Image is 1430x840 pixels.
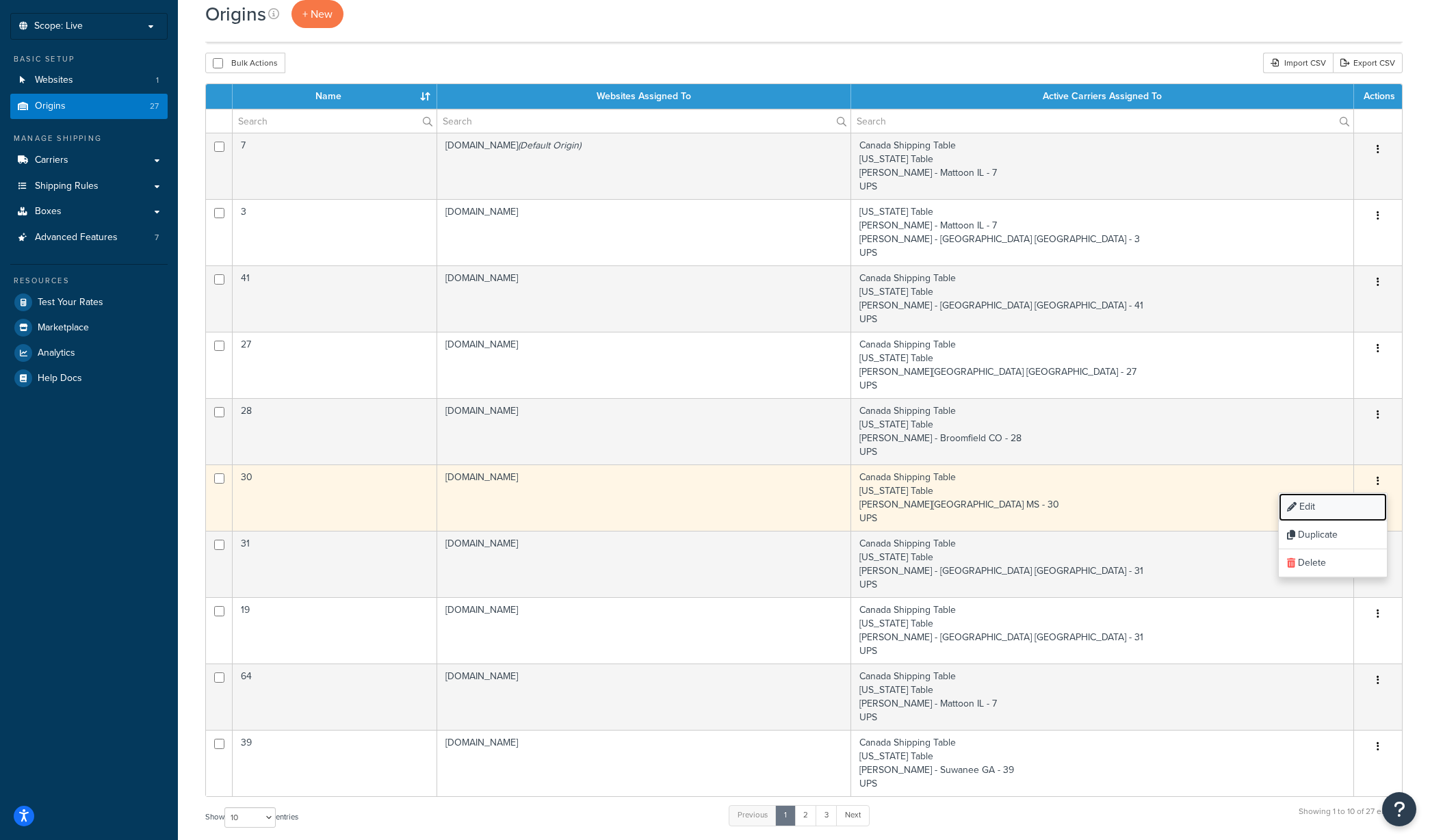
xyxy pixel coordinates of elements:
td: 39 [233,730,437,796]
a: Help Docs [10,366,168,391]
a: 3 [816,805,837,826]
td: 28 [233,398,437,464]
td: [DOMAIN_NAME] [437,398,850,464]
td: Canada Shipping Table [US_STATE] Table [PERSON_NAME] - [GEOGRAPHIC_DATA] [GEOGRAPHIC_DATA] - 31 UPS [851,597,1354,664]
a: Edit [1279,493,1387,521]
td: Canada Shipping Table [US_STATE] Table [PERSON_NAME] - Mattoon IL - 7 UPS [851,133,1354,199]
td: 31 [233,531,437,597]
td: [DOMAIN_NAME] [437,199,850,265]
a: Shipping Rules [10,174,168,199]
span: 1 [156,75,159,86]
a: Websites 1 [10,68,168,93]
a: Advanced Features 7 [10,225,168,250]
a: Analytics [10,341,168,365]
td: Canada Shipping Table [US_STATE] Table [PERSON_NAME] - Suwanee GA - 39 UPS [851,730,1354,796]
td: 19 [233,597,437,664]
a: Carriers [10,148,168,173]
a: Next [836,805,870,826]
span: + New [302,6,333,22]
span: Help Docs [38,373,82,384]
th: Name : activate to sort column ascending [233,84,437,109]
a: Delete [1279,549,1387,577]
span: Scope: Live [34,21,83,32]
td: 27 [233,332,437,398]
span: 7 [155,232,159,244]
button: Bulk Actions [205,53,285,73]
h1: Origins [205,1,266,27]
span: Boxes [35,206,62,218]
li: Advanced Features [10,225,168,250]
td: [US_STATE] Table [PERSON_NAME] - Mattoon IL - 7 [PERSON_NAME] - [GEOGRAPHIC_DATA] [GEOGRAPHIC_DAT... [851,199,1354,265]
td: Canada Shipping Table [US_STATE] Table [PERSON_NAME] - [GEOGRAPHIC_DATA] [GEOGRAPHIC_DATA] - 41 UPS [851,265,1354,332]
button: Open Resource Center [1382,792,1416,826]
div: Basic Setup [10,53,168,65]
span: 27 [150,101,159,112]
td: 41 [233,265,437,332]
div: Resources [10,275,168,287]
th: Websites Assigned To [437,84,850,109]
span: Marketplace [38,322,89,334]
td: Canada Shipping Table [US_STATE] Table [PERSON_NAME] - [GEOGRAPHIC_DATA] [GEOGRAPHIC_DATA] - 31 UPS [851,531,1354,597]
span: Carriers [35,155,68,166]
a: Export CSV [1333,53,1403,73]
td: [DOMAIN_NAME] [437,332,850,398]
a: Previous [729,805,777,826]
td: [DOMAIN_NAME] [437,265,850,332]
th: Actions [1354,84,1402,109]
a: Marketplace [10,315,168,340]
span: Websites [35,75,73,86]
td: Canada Shipping Table [US_STATE] Table [PERSON_NAME] - Mattoon IL - 7 UPS [851,664,1354,730]
a: Test Your Rates [10,290,168,315]
span: Test Your Rates [38,297,103,309]
td: [DOMAIN_NAME] [437,730,850,796]
input: Search [851,109,1353,133]
td: 30 [233,464,437,531]
td: Canada Shipping Table [US_STATE] Table [PERSON_NAME][GEOGRAPHIC_DATA] MS - 30 UPS [851,464,1354,531]
td: [DOMAIN_NAME] [437,531,850,597]
input: Search [233,109,437,133]
a: Duplicate [1279,521,1387,549]
select: Showentries [224,807,276,828]
label: Show entries [205,807,298,828]
div: Import CSV [1263,53,1333,73]
a: Origins 27 [10,94,168,119]
td: 64 [233,664,437,730]
th: Active Carriers Assigned To [851,84,1354,109]
td: [DOMAIN_NAME] [437,597,850,664]
span: Origins [35,101,66,112]
td: Canada Shipping Table [US_STATE] Table [PERSON_NAME][GEOGRAPHIC_DATA] [GEOGRAPHIC_DATA] - 27 UPS [851,332,1354,398]
td: [DOMAIN_NAME] [437,664,850,730]
span: Shipping Rules [35,181,99,192]
a: 2 [794,805,817,826]
div: Manage Shipping [10,133,168,144]
td: 7 [233,133,437,199]
td: 3 [233,199,437,265]
input: Search [437,109,850,133]
li: Websites [10,68,168,93]
li: Origins [10,94,168,119]
td: [DOMAIN_NAME] [437,464,850,531]
div: Showing 1 to 10 of 27 entries [1299,804,1403,833]
td: [DOMAIN_NAME] [437,133,850,199]
span: Advanced Features [35,232,118,244]
a: 1 [775,805,796,826]
a: Boxes [10,199,168,224]
span: Analytics [38,347,75,359]
td: Canada Shipping Table [US_STATE] Table [PERSON_NAME] - Broomfield CO - 28 UPS [851,398,1354,464]
i: (Default Origin) [518,138,581,153]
